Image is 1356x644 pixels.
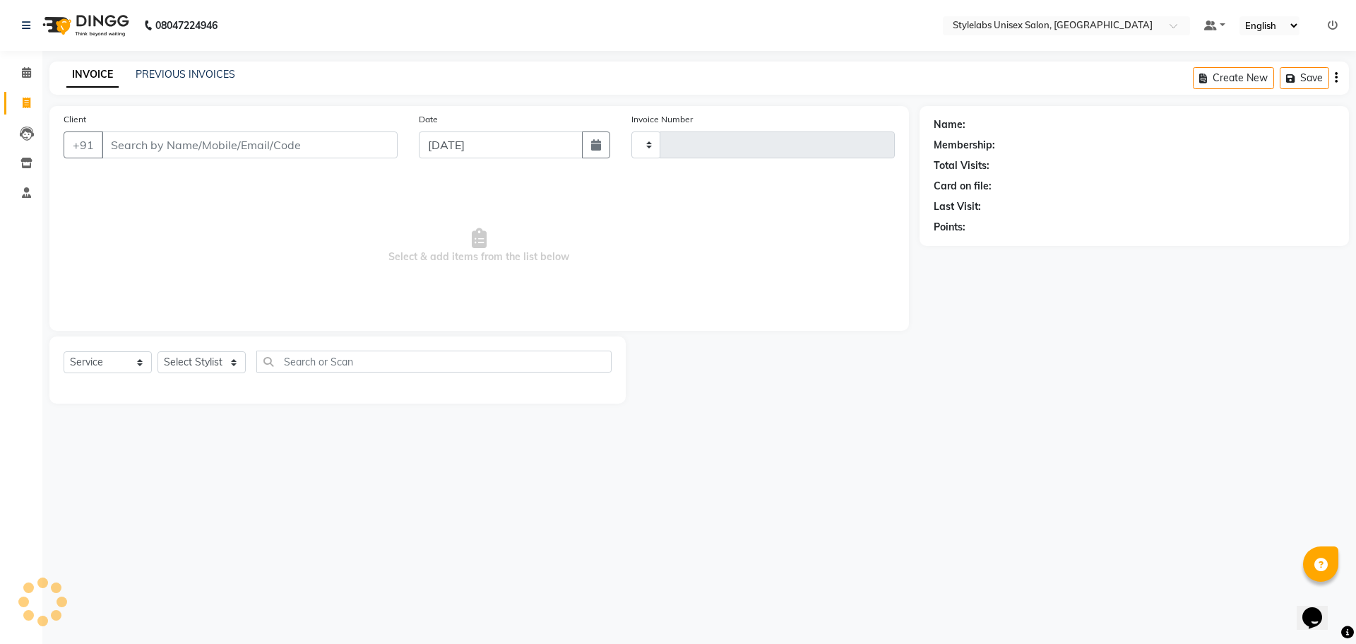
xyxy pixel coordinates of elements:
img: logo [36,6,133,45]
div: Name: [934,117,965,132]
span: Select & add items from the list below [64,175,895,317]
div: Total Visits: [934,158,989,173]
div: Points: [934,220,965,235]
button: +91 [64,131,103,158]
label: Invoice Number [631,113,693,126]
button: Save [1280,67,1329,89]
div: Last Visit: [934,199,981,214]
div: Membership: [934,138,995,153]
div: Card on file: [934,179,992,194]
iframe: chat widget [1297,587,1342,630]
label: Date [419,113,438,126]
button: Create New [1193,67,1274,89]
a: INVOICE [66,62,119,88]
a: PREVIOUS INVOICES [136,68,235,81]
b: 08047224946 [155,6,218,45]
input: Search by Name/Mobile/Email/Code [102,131,398,158]
label: Client [64,113,86,126]
input: Search or Scan [256,351,612,373]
